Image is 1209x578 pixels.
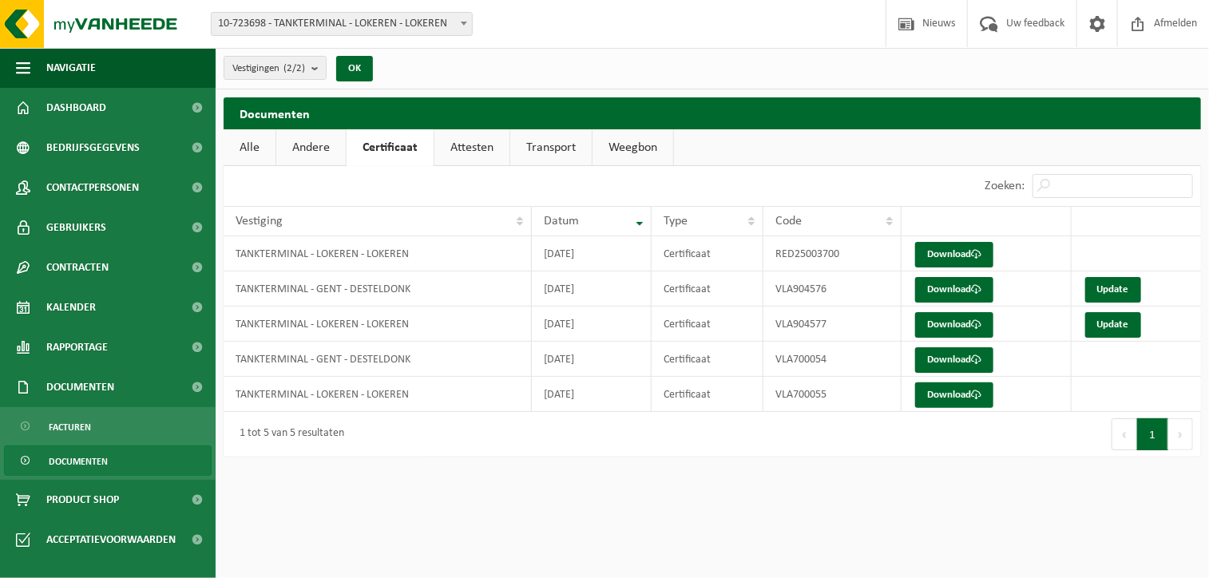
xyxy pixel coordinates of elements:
[4,445,212,476] a: Documenten
[276,129,346,166] a: Andere
[49,446,108,477] span: Documenten
[46,128,140,168] span: Bedrijfsgegevens
[49,412,91,442] span: Facturen
[510,129,592,166] a: Transport
[532,236,652,271] td: [DATE]
[224,129,275,166] a: Alle
[652,236,763,271] td: Certificaat
[224,271,532,307] td: TANKTERMINAL - GENT - DESTELDONK
[224,97,1201,129] h2: Documenten
[763,236,902,271] td: RED25003700
[232,420,344,449] div: 1 tot 5 van 5 resultaten
[652,271,763,307] td: Certificaat
[4,411,212,441] a: Facturen
[775,215,802,228] span: Code
[532,342,652,377] td: [DATE]
[211,12,473,36] span: 10-723698 - TANKTERMINAL - LOKEREN - LOKEREN
[544,215,579,228] span: Datum
[763,377,902,412] td: VLA700055
[347,129,434,166] a: Certificaat
[46,520,176,560] span: Acceptatievoorwaarden
[46,88,106,128] span: Dashboard
[985,180,1025,193] label: Zoeken:
[1137,418,1168,450] button: 1
[434,129,509,166] a: Attesten
[336,56,373,81] button: OK
[236,215,283,228] span: Vestiging
[46,247,109,287] span: Contracten
[652,342,763,377] td: Certificaat
[532,271,652,307] td: [DATE]
[46,168,139,208] span: Contactpersonen
[46,208,106,247] span: Gebruikers
[224,56,327,80] button: Vestigingen(2/2)
[915,347,993,373] a: Download
[652,307,763,342] td: Certificaat
[532,377,652,412] td: [DATE]
[915,312,993,338] a: Download
[46,327,108,367] span: Rapportage
[283,63,305,73] count: (2/2)
[915,242,993,267] a: Download
[1085,277,1141,303] a: Update
[915,382,993,408] a: Download
[593,129,673,166] a: Weegbon
[532,307,652,342] td: [DATE]
[224,377,532,412] td: TANKTERMINAL - LOKEREN - LOKEREN
[763,307,902,342] td: VLA904577
[1112,418,1137,450] button: Previous
[664,215,688,228] span: Type
[224,307,532,342] td: TANKTERMINAL - LOKEREN - LOKEREN
[212,13,472,35] span: 10-723698 - TANKTERMINAL - LOKEREN - LOKEREN
[763,342,902,377] td: VLA700054
[1085,312,1141,338] a: Update
[1168,418,1193,450] button: Next
[232,57,305,81] span: Vestigingen
[46,48,96,88] span: Navigatie
[224,236,532,271] td: TANKTERMINAL - LOKEREN - LOKEREN
[763,271,902,307] td: VLA904576
[224,342,532,377] td: TANKTERMINAL - GENT - DESTELDONK
[46,287,96,327] span: Kalender
[915,277,993,303] a: Download
[46,367,114,407] span: Documenten
[46,480,119,520] span: Product Shop
[652,377,763,412] td: Certificaat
